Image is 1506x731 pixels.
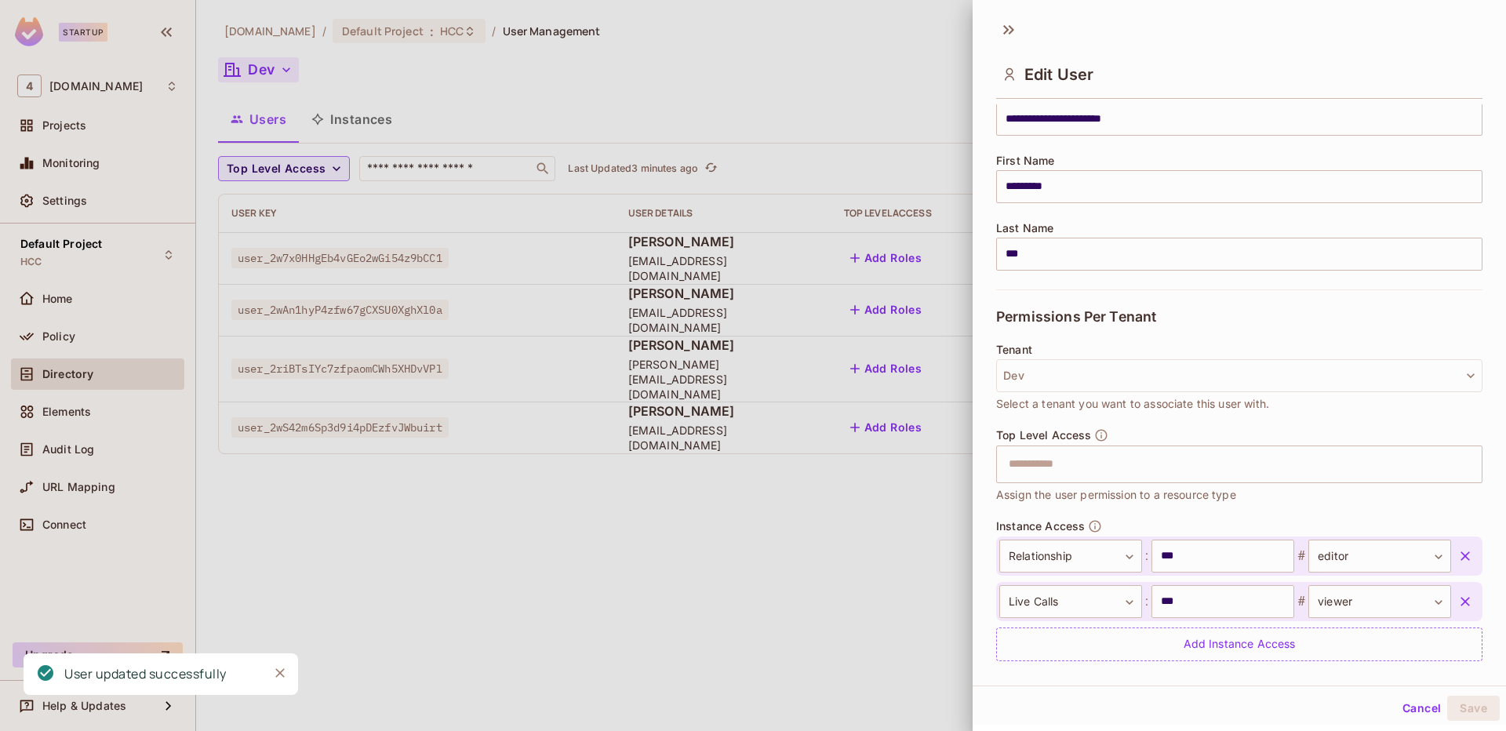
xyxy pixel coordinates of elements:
[1308,585,1451,618] div: viewer
[1024,65,1093,84] span: Edit User
[996,309,1156,325] span: Permissions Per Tenant
[996,627,1482,661] div: Add Instance Access
[999,540,1142,573] div: Relationship
[1308,540,1451,573] div: editor
[1142,547,1151,566] span: :
[996,155,1055,167] span: First Name
[996,359,1482,392] button: Dev
[1447,696,1500,721] button: Save
[1142,592,1151,611] span: :
[996,429,1091,442] span: Top Level Access
[1474,462,1477,465] button: Open
[268,661,292,685] button: Close
[996,520,1085,533] span: Instance Access
[996,344,1032,356] span: Tenant
[999,585,1142,618] div: Live Calls
[1294,547,1308,566] span: #
[996,486,1236,504] span: Assign the user permission to a resource type
[1396,696,1447,721] button: Cancel
[1294,592,1308,611] span: #
[996,222,1053,235] span: Last Name
[996,395,1269,413] span: Select a tenant you want to associate this user with.
[64,664,227,684] div: User updated successfully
